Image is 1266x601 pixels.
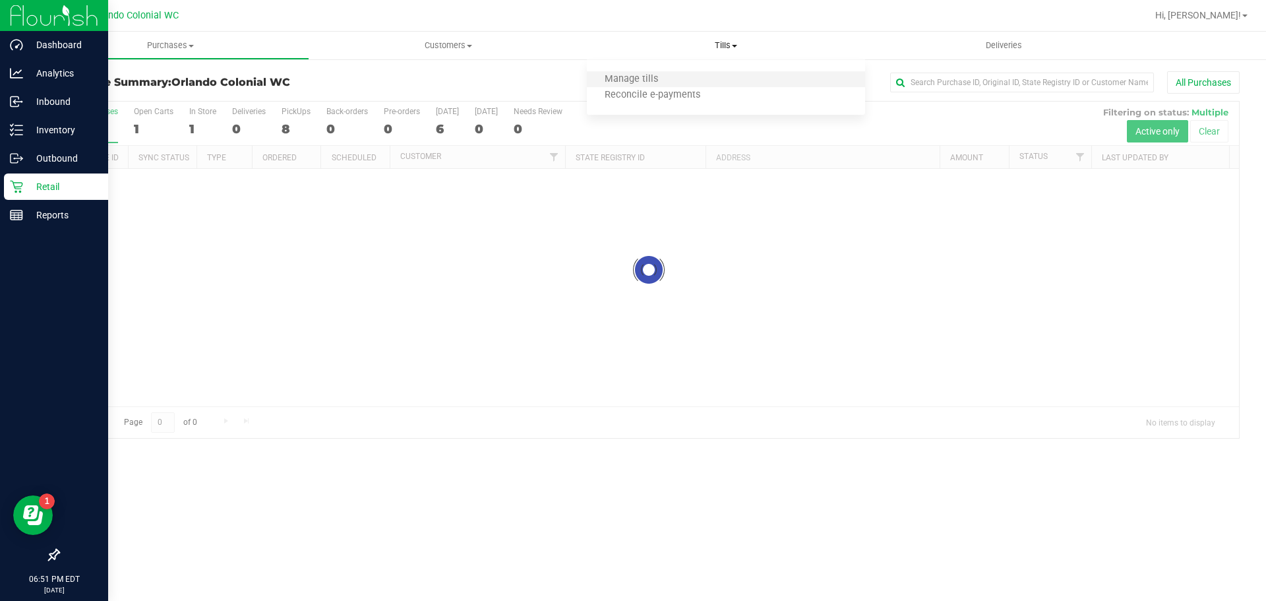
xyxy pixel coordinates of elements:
[587,32,864,59] a: Tills Manage tills Reconcile e-payments
[6,573,102,585] p: 06:51 PM EDT
[23,122,102,138] p: Inventory
[23,179,102,195] p: Retail
[865,32,1143,59] a: Deliveries
[6,585,102,595] p: [DATE]
[10,95,23,108] inline-svg: Inbound
[23,94,102,110] p: Inbound
[10,152,23,165] inline-svg: Outbound
[58,77,452,88] h3: Purchase Summary:
[309,32,587,59] a: Customers
[23,150,102,166] p: Outbound
[10,67,23,80] inline-svg: Analytics
[23,65,102,81] p: Analytics
[587,40,864,51] span: Tills
[10,208,23,222] inline-svg: Reports
[10,38,23,51] inline-svg: Dashboard
[13,495,53,535] iframe: Resource center
[10,123,23,137] inline-svg: Inventory
[39,493,55,509] iframe: Resource center unread badge
[10,180,23,193] inline-svg: Retail
[890,73,1154,92] input: Search Purchase ID, Original ID, State Registry ID or Customer Name...
[1167,71,1240,94] button: All Purchases
[587,90,718,101] span: Reconcile e-payments
[90,10,179,21] span: Orlando Colonial WC
[171,76,290,88] span: Orlando Colonial WC
[310,40,586,51] span: Customers
[968,40,1040,51] span: Deliveries
[1155,10,1241,20] span: Hi, [PERSON_NAME]!
[32,32,309,59] a: Purchases
[587,74,676,85] span: Manage tills
[32,40,309,51] span: Purchases
[23,37,102,53] p: Dashboard
[23,207,102,223] p: Reports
